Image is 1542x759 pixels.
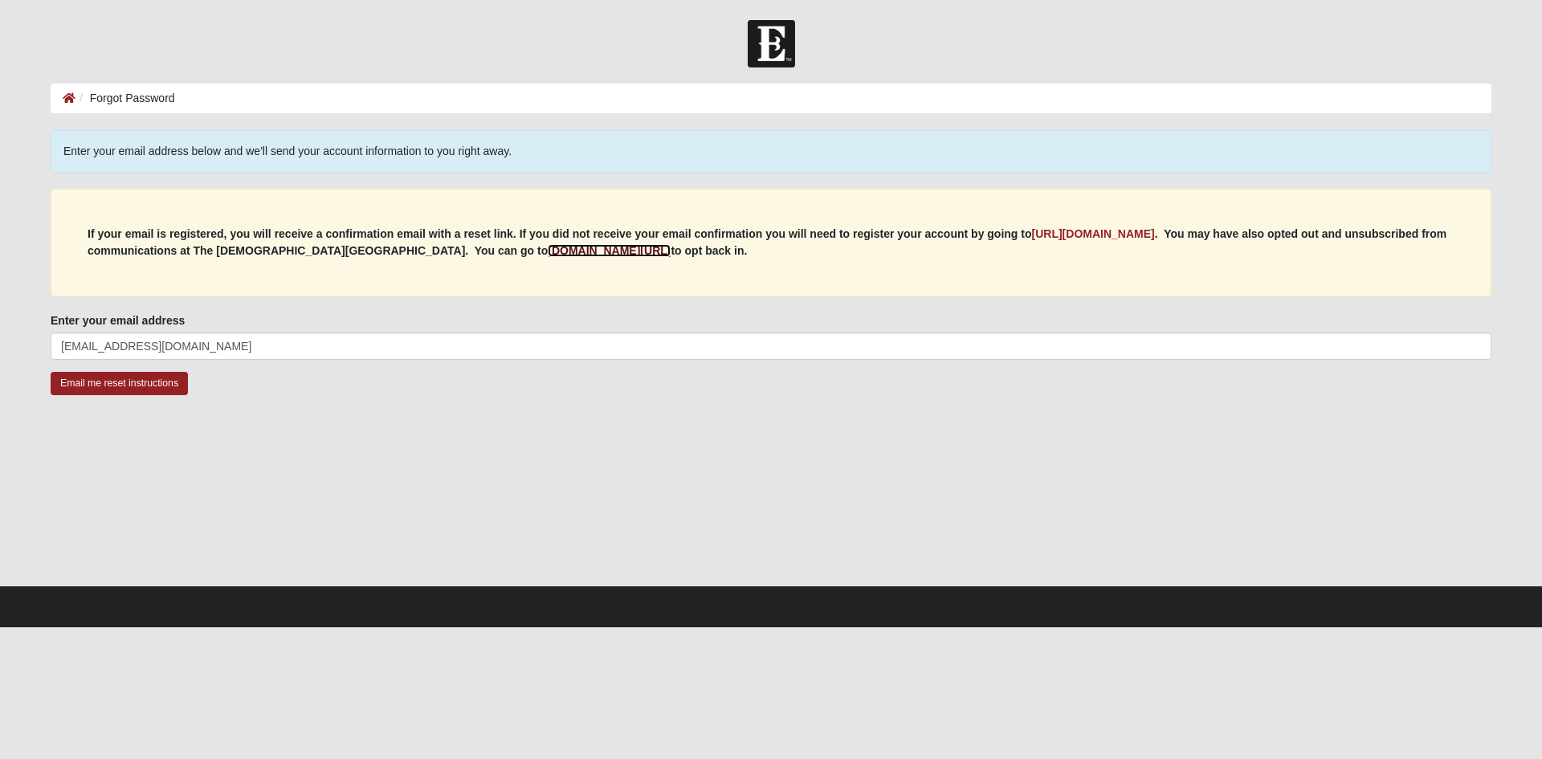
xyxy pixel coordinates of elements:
[51,312,185,328] label: Enter your email address
[548,244,671,257] a: [DOMAIN_NAME][URL]
[51,130,1491,173] div: Enter your email address below and we'll send your account information to you right away.
[748,20,795,67] img: Church of Eleven22 Logo
[51,372,188,395] input: Email me reset instructions
[1032,227,1155,240] a: [URL][DOMAIN_NAME]
[88,226,1454,259] p: If your email is registered, you will receive a confirmation email with a reset link. If you did ...
[75,90,175,107] li: Forgot Password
